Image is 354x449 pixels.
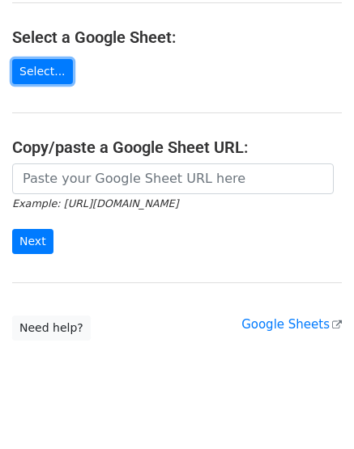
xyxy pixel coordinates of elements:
[273,371,354,449] iframe: Chat Widget
[273,371,354,449] div: Csevegés widget
[12,197,178,210] small: Example: [URL][DOMAIN_NAME]
[12,163,334,194] input: Paste your Google Sheet URL here
[12,138,342,157] h4: Copy/paste a Google Sheet URL:
[12,28,342,47] h4: Select a Google Sheet:
[241,317,342,332] a: Google Sheets
[12,229,53,254] input: Next
[12,316,91,341] a: Need help?
[12,59,73,84] a: Select...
